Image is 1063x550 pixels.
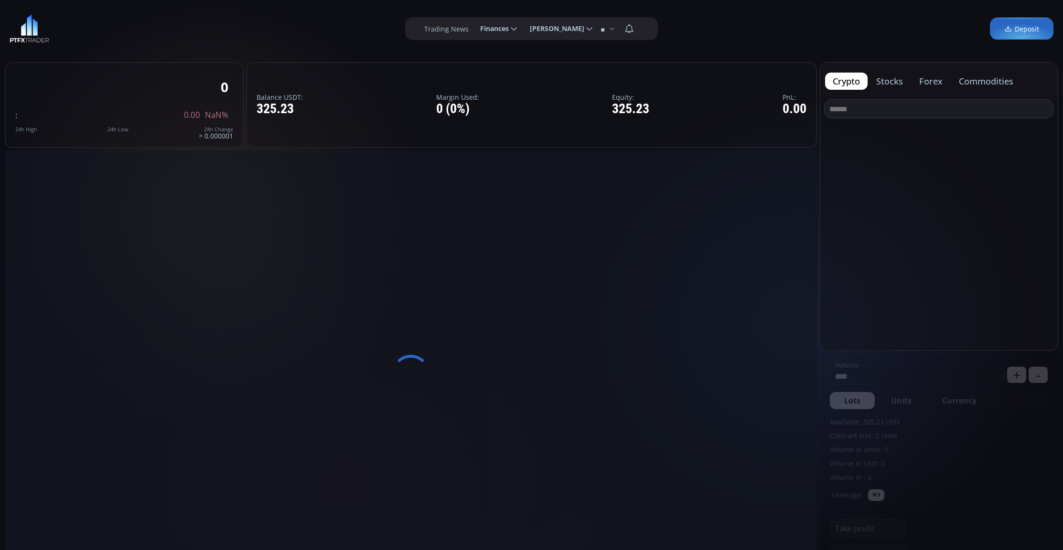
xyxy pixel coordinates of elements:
div: 325.23 [257,102,303,116]
span: : [15,109,17,120]
img: LOGO [10,14,49,43]
div: 0.00 [783,102,806,116]
label: Margin Used: [436,94,479,101]
span: 0.00 [184,111,200,119]
div: 0 (0%) [436,102,479,116]
span: Deposit [1004,24,1039,34]
label: PnL: [783,94,806,101]
span: Finances [473,19,509,38]
div: 0 [221,80,228,95]
div: 24h Low [107,127,129,132]
button: forex [912,73,950,90]
button: commodities [951,73,1021,90]
div: > 0.000001 [199,127,233,139]
label: Equity: [612,94,649,101]
button: crypto [825,73,868,90]
div: 325.23 [612,102,649,116]
label: Trading News [424,24,469,34]
span: NaN% [205,111,228,119]
span: [PERSON_NAME] [523,19,584,38]
button: stocks [869,73,911,90]
a: Deposit [990,18,1053,40]
label: Balance USDT: [257,94,303,101]
div: 24h Change [199,127,233,132]
div: 24h High [15,127,37,132]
